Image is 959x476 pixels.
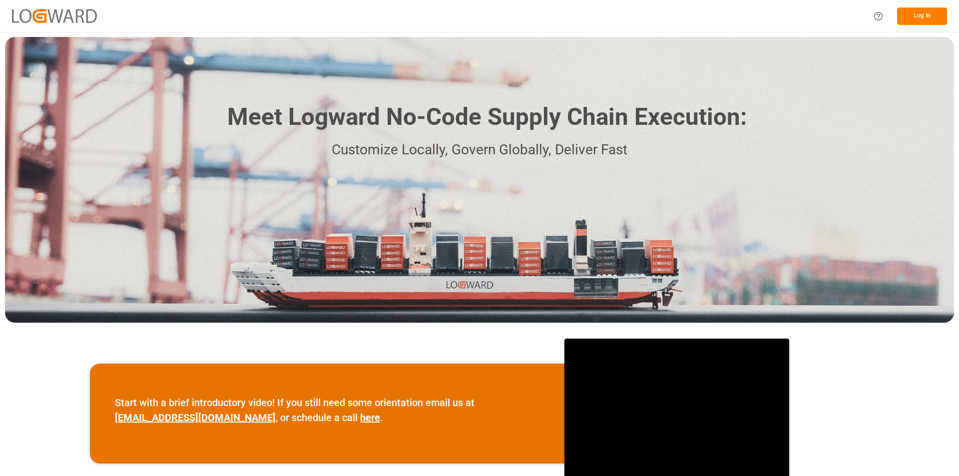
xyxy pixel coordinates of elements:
[212,139,747,161] p: Customize Locally, Govern Globally, Deliver Fast
[115,412,276,424] a: [EMAIL_ADDRESS][DOMAIN_NAME]
[115,395,539,425] p: Start with a brief introductory video! If you still need some orientation email us at , or schedu...
[227,99,747,135] h1: Meet Logward No-Code Supply Chain Execution:
[897,7,947,25] button: Log In
[360,412,380,424] a: here
[12,9,97,22] img: Logward_new_orange.png
[867,5,890,27] button: Help Center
